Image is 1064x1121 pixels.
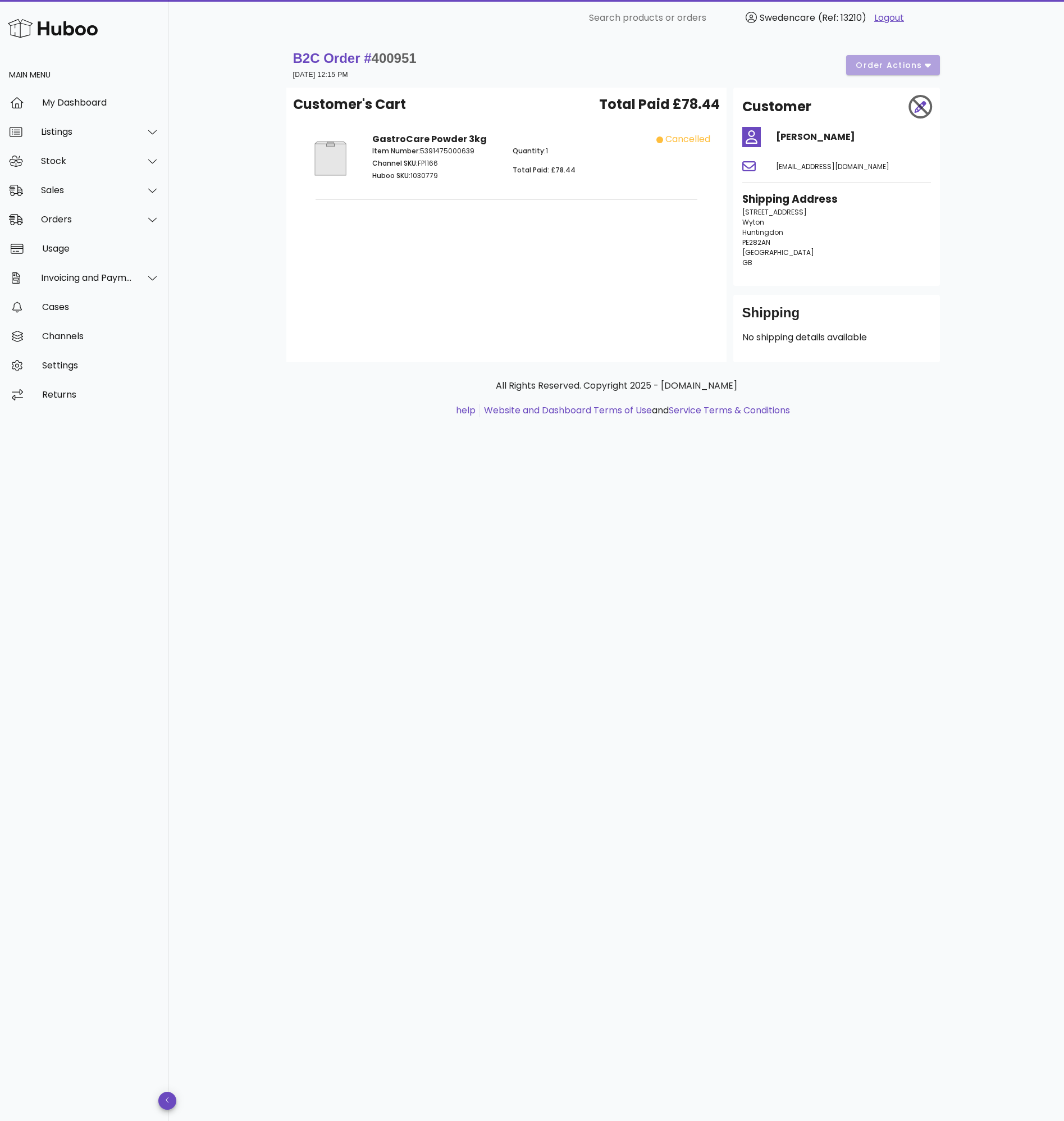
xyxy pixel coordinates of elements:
[513,146,640,156] p: 1
[818,11,866,24] span: (Ref: 13210)
[669,404,790,417] a: Service Terms & Conditions
[742,217,764,227] span: Wyton
[372,158,418,168] span: Channel SKU:
[480,404,790,417] li: and
[599,94,720,115] span: Total Paid £78.44
[742,304,931,331] div: Shipping
[776,162,889,171] span: [EMAIL_ADDRESS][DOMAIN_NAME]
[372,51,417,66] span: 400951
[293,71,348,79] small: [DATE] 12:15 PM
[665,133,710,146] div: cancelled
[42,331,159,341] div: Channels
[372,158,500,168] p: FP1166
[372,146,500,156] p: 5391475000639
[513,165,576,175] span: Total Paid: £78.44
[760,11,815,24] span: Swedencare
[742,192,931,207] h3: Shipping Address
[776,130,931,144] h4: [PERSON_NAME]
[372,171,500,181] p: 1030779
[456,404,476,417] a: help
[372,133,487,145] strong: GastroCare Powder 3kg
[41,156,133,166] div: Stock
[484,404,652,417] a: Website and Dashboard Terms of Use
[295,379,938,393] p: All Rights Reserved. Copyright 2025 - [DOMAIN_NAME]
[41,185,133,195] div: Sales
[8,16,98,40] img: Huboo Logo
[302,133,359,184] img: Product Image
[42,302,159,312] div: Cases
[372,171,410,180] span: Huboo SKU:
[742,248,814,257] span: [GEOGRAPHIC_DATA]
[42,389,159,400] div: Returns
[42,243,159,254] div: Usage
[41,126,133,137] div: Listings
[742,331,931,344] p: No shipping details available
[742,238,770,247] span: PE282AN
[513,146,546,156] span: Quantity:
[293,51,417,66] strong: B2C Order #
[742,97,811,117] h2: Customer
[42,360,159,371] div: Settings
[742,227,783,237] span: Huntingdon
[742,258,752,267] span: GB
[874,11,904,25] a: Logout
[41,214,133,225] div: Orders
[293,94,406,115] span: Customer's Cart
[372,146,420,156] span: Item Number:
[742,207,807,217] span: [STREET_ADDRESS]
[42,97,159,108] div: My Dashboard
[41,272,133,283] div: Invoicing and Payments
